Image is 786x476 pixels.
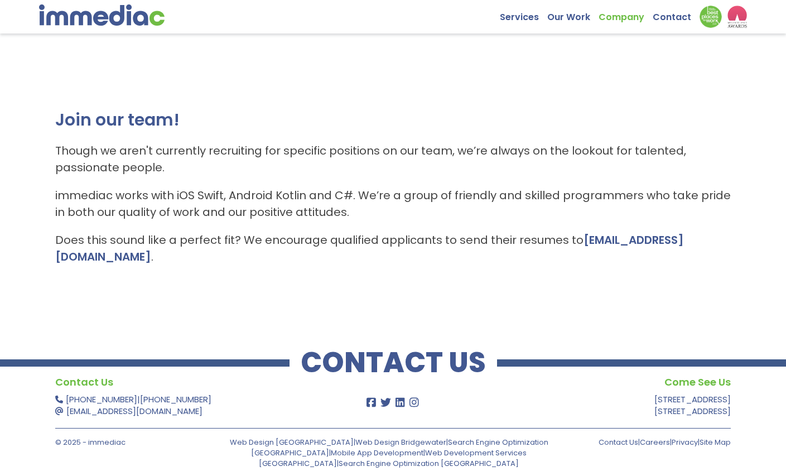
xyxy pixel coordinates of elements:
h4: Contact Us [55,374,329,391]
p: immediac works with iOS Swift, Android Kotlin and C#. We’re a group of friendly and skilled progr... [55,187,731,220]
h2: CONTACT US [290,352,497,374]
img: logo2_wea_nobg.webp [727,6,747,28]
a: Company [599,6,653,23]
a: Our Work [547,6,599,23]
a: [PHONE_NUMBER] [66,393,137,405]
a: [EMAIL_ADDRESS][DOMAIN_NAME] [66,405,202,417]
a: Mobile App Development [331,448,423,458]
p: Though we aren't currently recruiting for specific positions on our team, we’re always on the loo... [55,142,731,176]
a: Site Map [700,437,731,448]
a: Privacy [672,437,698,448]
h2: Join our team! [55,109,731,131]
a: Contact [653,6,700,23]
p: | [55,393,329,417]
a: Web Design Bridgewater [355,437,446,448]
a: Services [500,6,547,23]
a: [STREET_ADDRESS][STREET_ADDRESS] [654,393,731,417]
a: Careers [640,437,670,448]
a: Contact Us [599,437,638,448]
p: | | | [570,437,731,448]
a: Search Engine Optimization [GEOGRAPHIC_DATA] [339,458,519,469]
a: Web Development Services [GEOGRAPHIC_DATA] [259,448,527,469]
a: Web Design [GEOGRAPHIC_DATA] [230,437,354,448]
img: immediac [39,4,165,26]
a: Search Engine Optimization [GEOGRAPHIC_DATA] [251,437,548,458]
p: | | | | | [224,437,554,469]
p: © 2025 - immediac [55,437,216,448]
a: [PHONE_NUMBER] [140,393,211,405]
p: Does this sound like a perfect fit? We encourage qualified applicants to send their resumes to . [55,232,731,265]
h4: Come See Us [457,374,731,391]
img: Down [700,6,722,28]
